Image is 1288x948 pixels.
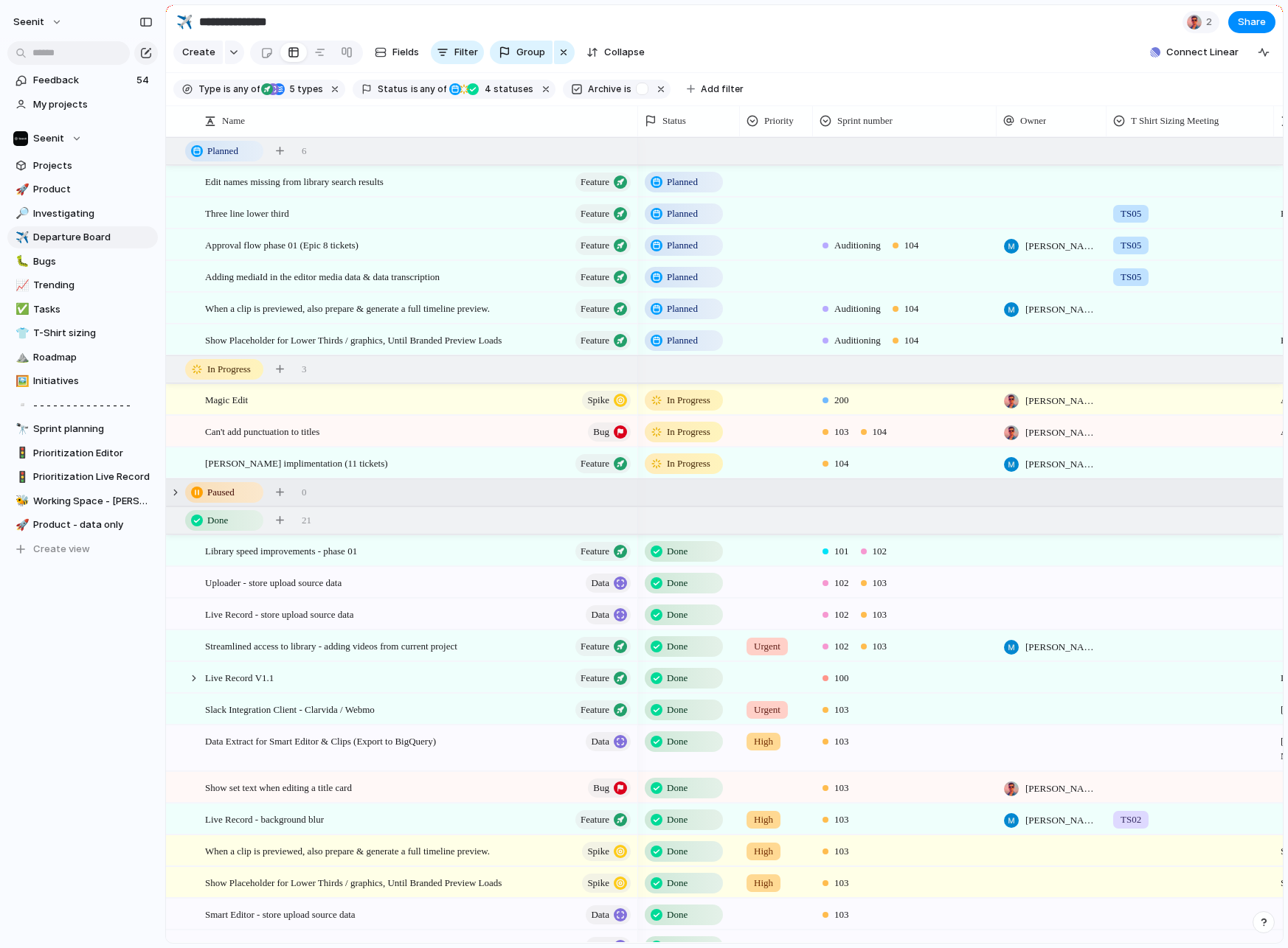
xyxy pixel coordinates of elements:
span: Show set text when editing a title card [205,778,352,795]
div: ▫️ [15,397,26,414]
span: Priority [764,114,794,128]
span: Spike [587,390,609,411]
span: Auditioning [834,302,881,316]
button: Data [586,732,631,751]
button: 🚀 [13,182,28,197]
button: 🐝 [13,494,28,509]
span: When a clip is previewed, also prepare & generate a full timeline preview. [205,842,490,859]
a: ✅Tasks [7,299,158,321]
span: Feature [581,636,609,657]
span: any of [418,83,447,96]
span: 103 [834,703,849,717]
span: Projects [33,158,153,173]
button: isany of [221,81,263,97]
span: Uploader - store upload source data [205,574,342,590]
span: Auditioning [834,238,881,253]
span: Feature [581,235,609,256]
span: Done [667,703,688,717]
span: Feedback [33,73,132,88]
button: Collapse [581,41,651,64]
span: Data [591,731,609,752]
span: Share [1238,15,1266,29]
span: Done [667,671,688,686]
span: Slack Integration Client - Clarvida / Webmo [205,700,375,717]
span: Fields [392,45,419,60]
span: Done [667,734,688,749]
a: 🚦Prioritization Live Record [7,466,158,488]
a: ✈️Departure Board [7,226,158,248]
div: 🚦 [15,445,26,461]
span: Collapse [604,45,645,60]
span: Working Space - [PERSON_NAME] [33,494,153,509]
span: Name [222,114,245,128]
span: Show Placeholder for Lower Thirds / graphics, Until Branded Preview Loads [205,331,502,348]
span: Status [378,83,408,96]
span: Edit names missing from library search results [205,172,384,189]
span: Planned [667,270,698,285]
a: 🚀Product - data only [7,514,158,536]
span: Add filter [701,83,744,96]
button: ⛰️ [13,350,28,365]
span: Live Record - background blur [205,810,324,827]
button: Data [586,574,631,593]
span: Magic Edit [205,391,248,408]
a: 🚦Prioritization Editor [7,442,158,464]
span: 103 [834,781,849,795]
button: 📈 [13,278,28,293]
span: Can't add punctuation to titles [205,422,319,439]
span: 104 [904,238,919,253]
button: Feature [575,637,631,656]
button: Spike [582,391,631,410]
button: Create view [7,538,158,560]
span: Library speed improvements - phase 01 [205,542,357,559]
span: [PERSON_NAME] [1025,457,1100,472]
div: 👕T-Shirt sizing [7,322,158,344]
span: Spike [587,873,609,893]
a: Feedback54 [7,69,158,91]
span: Done [667,639,688,654]
span: Feature [581,809,609,830]
a: 🐝Working Space - [PERSON_NAME] [7,490,158,512]
button: Feature [575,204,631,223]
div: 🚦 [15,469,26,486]
span: is [224,83,231,96]
span: Feature [581,453,609,474]
span: Departure Board [33,230,153,245]
span: 102 [834,639,849,654]
button: Feature [575,669,631,688]
button: Seenit [7,128,158,150]
span: 104 [904,302,919,316]
button: Share [1228,11,1275,33]
span: In Progress [667,425,710,439]
span: 103 [834,876,849,891]
span: Create [182,45,215,60]
span: When a clip is previewed, also prepare & generate a full timeline preview. [205,299,490,316]
span: 0 [302,485,307,500]
button: ▫️ [13,398,28,413]
span: Feature [581,330,609,351]
a: 📈Trending [7,274,158,296]
span: Planned [667,206,698,221]
span: Planned [207,144,238,158]
div: 📈 [15,277,26,294]
div: 🐛Bugs [7,251,158,273]
span: any of [231,83,260,96]
div: ⛰️Roadmap [7,346,158,369]
button: ✈️ [13,230,28,245]
span: Data [591,573,609,593]
span: Done [667,907,688,922]
div: 🚀Product [7,178,158,201]
span: Smart Editor - store upload source data [205,905,356,922]
span: Bug [593,422,609,442]
button: Feature [575,542,631,561]
button: 👕 [13,326,28,341]
span: Investigating [33,206,153,221]
span: 104 [904,333,919,348]
a: 🖼️Initiatives [7,370,158,392]
button: Create [173,41,223,64]
span: 103 [834,907,849,922]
